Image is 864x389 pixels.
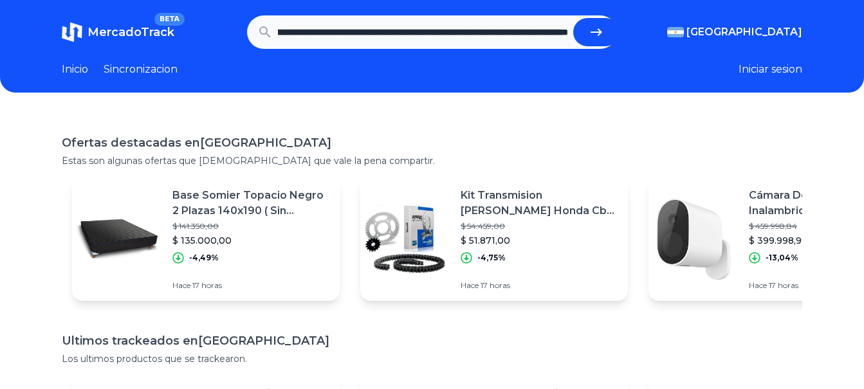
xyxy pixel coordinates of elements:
[87,25,174,39] span: MercadoTrack
[62,352,802,365] p: Los ultimos productos que se trackearon.
[739,62,802,77] button: Iniciar sesion
[104,62,178,77] a: Sincronizacion
[461,234,618,247] p: $ 51.871,00
[648,194,739,284] img: Featured image
[62,332,802,350] h1: Ultimos trackeados en [GEOGRAPHIC_DATA]
[62,22,82,42] img: MercadoTrack
[477,253,506,263] p: -4,75%
[62,134,802,152] h1: Ofertas destacadas en [GEOGRAPHIC_DATA]
[62,22,174,42] a: MercadoTrackBETA
[360,177,628,301] a: Featured imageKit Transmision [PERSON_NAME] Honda Cb 190 45/14 - Fas A3$ 54.459,00$ 51.871,00-4,7...
[172,234,329,247] p: $ 135.000,00
[461,280,618,291] p: Hace 17 horas
[154,13,185,26] span: BETA
[461,188,618,219] p: Kit Transmision [PERSON_NAME] Honda Cb 190 45/14 - Fas A3
[72,194,162,284] img: Featured image
[189,253,219,263] p: -4,49%
[172,280,329,291] p: Hace 17 horas
[62,62,88,77] a: Inicio
[62,154,802,167] p: Estas son algunas ofertas que [DEMOGRAPHIC_DATA] que vale la pena compartir.
[766,253,798,263] p: -13,04%
[667,27,684,37] img: Argentina
[172,221,329,231] p: $ 141.350,00
[461,221,618,231] p: $ 54.459,00
[360,194,450,284] img: Featured image
[72,177,340,301] a: Featured imageBase Somier Topacio Negro 2 Plazas 140x190 ( Sin Colchon )$ 141.350,00$ 135.000,00-...
[686,24,802,40] span: [GEOGRAPHIC_DATA]
[172,188,329,219] p: Base Somier Topacio Negro 2 Plazas 140x190 ( Sin Colchon )
[667,24,802,40] button: [GEOGRAPHIC_DATA]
